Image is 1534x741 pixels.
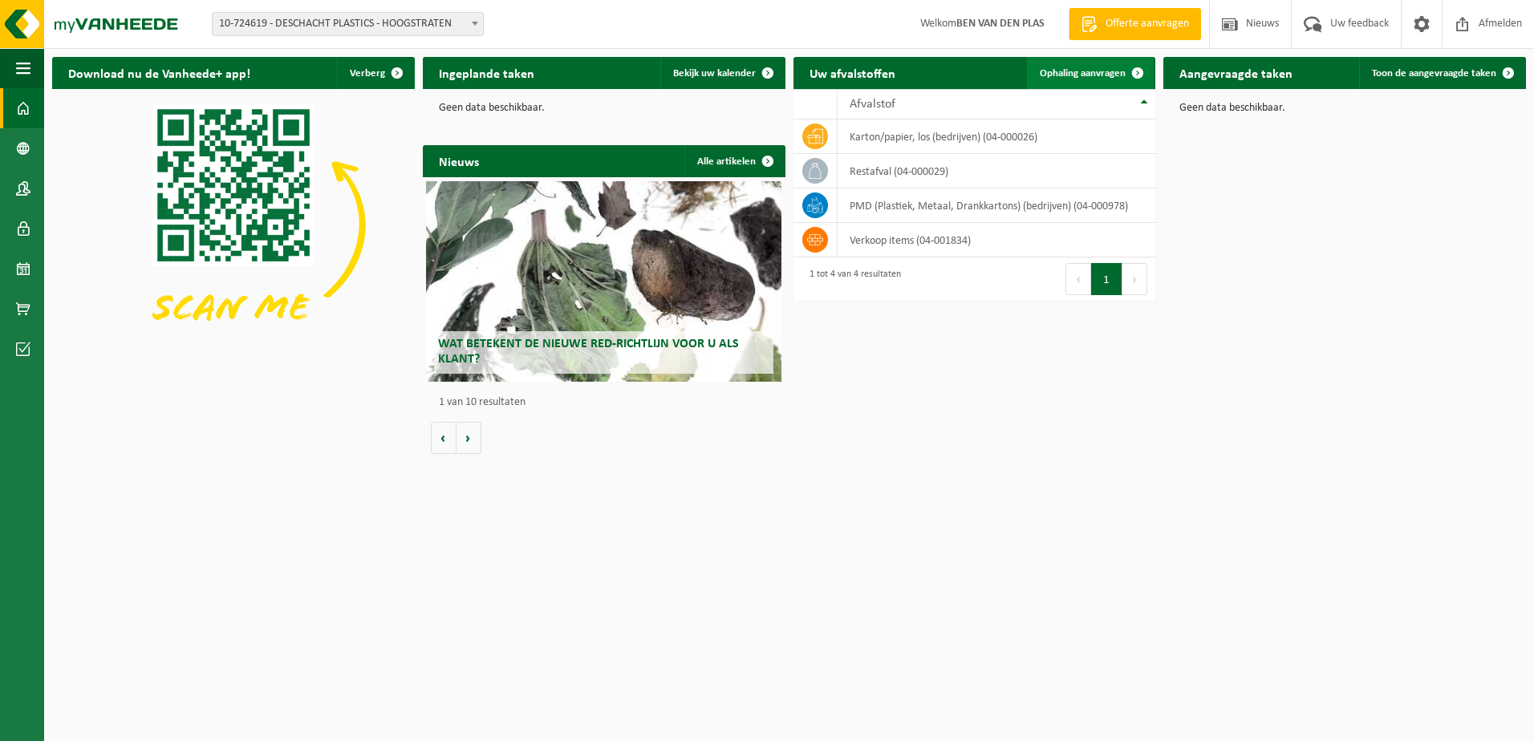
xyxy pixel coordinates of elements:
[431,422,457,454] button: Vorige
[1040,68,1126,79] span: Ophaling aanvragen
[660,57,784,89] a: Bekijk uw kalender
[838,188,1156,223] td: PMD (Plastiek, Metaal, Drankkartons) (bedrijven) (04-000978)
[793,57,911,88] h2: Uw afvalstoffen
[1359,57,1524,89] a: Toon de aangevraagde taken
[52,57,266,88] h2: Download nu de Vanheede+ app!
[1069,8,1201,40] a: Offerte aanvragen
[439,103,769,114] p: Geen data beschikbaar.
[673,68,756,79] span: Bekijk uw kalender
[1163,57,1309,88] h2: Aangevraagde taken
[838,154,1156,188] td: restafval (04-000029)
[684,145,784,177] a: Alle artikelen
[52,89,415,361] img: Download de VHEPlus App
[438,338,739,366] span: Wat betekent de nieuwe RED-richtlijn voor u als klant?
[956,18,1045,30] strong: BEN VAN DEN PLAS
[838,223,1156,257] td: verkoop items (04-001834)
[439,397,777,408] p: 1 van 10 resultaten
[212,12,484,36] span: 10-724619 - DESCHACHT PLASTICS - HOOGSTRATEN
[838,119,1156,154] td: karton/papier, los (bedrijven) (04-000026)
[1122,263,1147,295] button: Next
[1091,263,1122,295] button: 1
[337,57,413,89] button: Verberg
[1372,68,1496,79] span: Toon de aangevraagde taken
[1027,57,1154,89] a: Ophaling aanvragen
[1102,16,1193,32] span: Offerte aanvragen
[801,261,901,297] div: 1 tot 4 van 4 resultaten
[1179,103,1510,114] p: Geen data beschikbaar.
[350,68,385,79] span: Verberg
[426,181,781,382] a: Wat betekent de nieuwe RED-richtlijn voor u als klant?
[850,98,895,111] span: Afvalstof
[423,145,495,176] h2: Nieuws
[1065,263,1091,295] button: Previous
[457,422,481,454] button: Volgende
[423,57,550,88] h2: Ingeplande taken
[213,13,483,35] span: 10-724619 - DESCHACHT PLASTICS - HOOGSTRATEN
